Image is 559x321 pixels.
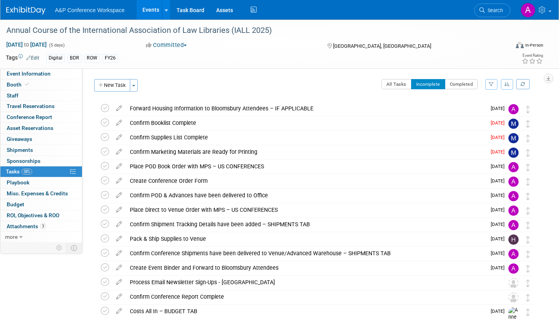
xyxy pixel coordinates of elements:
img: Michelle Kelly [508,133,519,143]
i: Booth reservation complete [25,82,29,87]
i: Move task [526,294,530,301]
i: Move task [526,207,530,215]
div: Confirm Conference Report Complete [126,290,493,303]
span: [DATE] [DATE] [6,41,47,48]
a: Event Information [0,69,82,79]
a: Attachments3 [0,221,82,232]
span: [DATE] [491,207,508,213]
span: [DATE] [491,135,508,140]
img: Unassigned [508,278,519,288]
div: Create Event Binder and Forward to Bloomsbury Attendees [126,261,486,274]
span: [DATE] [491,222,508,227]
div: Event Format [464,41,543,52]
img: Amanda Oney [508,104,519,114]
div: FY26 [102,54,118,62]
img: Hannah Siegel [508,234,519,245]
a: Booth [0,79,82,90]
a: Sponsorships [0,156,82,166]
span: [DATE] [491,236,508,242]
i: Move task [526,120,530,128]
span: Event Information [7,70,51,77]
div: Annual Course of the International Association of Law Libraries (IALL 2025) [4,23,497,38]
a: edit [112,119,126,126]
button: Committed [143,41,190,49]
img: Michelle Kelly [508,148,519,158]
i: Move task [526,178,530,186]
a: edit [112,235,126,242]
span: [DATE] [491,251,508,256]
i: Move task [526,135,530,142]
a: Giveaways [0,134,82,144]
div: Confirm POD & Advances have been delivered to Office [126,189,486,202]
button: Incomplete [411,79,445,89]
span: ROI, Objectives & ROO [7,212,59,218]
span: [DATE] [491,193,508,198]
span: [GEOGRAPHIC_DATA], [GEOGRAPHIC_DATA] [333,43,431,49]
i: Move task [526,106,530,113]
a: Staff [0,90,82,101]
a: Budget [0,199,82,210]
i: Move task [526,193,530,200]
span: Tasks [6,168,32,175]
span: Giveaways [7,136,32,142]
img: Amanda Oney [508,177,519,187]
span: Misc. Expenses & Credits [7,190,68,197]
span: [DATE] [491,164,508,169]
a: edit [112,192,126,199]
span: [DATE] [491,265,508,271]
a: Tasks38% [0,166,82,177]
span: Travel Reservations [7,103,55,109]
i: Move task [526,265,530,272]
a: Edit [26,55,39,61]
div: Pack & Ship Supplies to Venue [126,232,486,245]
span: Sponsorships [7,158,40,164]
div: In-Person [525,42,543,48]
span: Shipments [7,147,33,153]
a: edit [112,105,126,112]
a: Search [474,4,510,17]
span: (5 days) [48,43,65,48]
a: ROI, Objectives & ROO [0,210,82,221]
div: Event Rating [522,54,543,58]
span: to [23,41,30,48]
a: edit [112,206,126,213]
a: Asset Reservations [0,123,82,133]
a: Playbook [0,177,82,188]
a: Shipments [0,145,82,155]
div: Confirm Conference Shipments have been delivered to Venue/Advanced Warehouse – SHIPMENTS TAB [126,247,486,260]
img: Format-Inperson.png [516,42,524,48]
a: edit [112,163,126,170]
span: Staff [7,92,18,99]
a: edit [112,148,126,155]
span: Attachments [7,223,46,229]
i: Move task [526,308,530,316]
div: Costs All In – BUDGET TAB [126,305,486,318]
span: A&P Conference Workspace [55,7,125,13]
img: Amanda Oney [508,206,519,216]
span: Playbook [7,179,29,186]
i: Move task [526,280,530,287]
span: Search [485,7,503,13]
div: Place POD Book Order with MPS – US CONFERENCES [126,160,486,173]
img: Amanda Oney [508,162,519,172]
a: edit [112,308,126,315]
img: Unassigned [508,292,519,303]
span: [DATE] [491,120,508,126]
i: Move task [526,164,530,171]
span: [DATE] [491,106,508,111]
img: Michelle Kelly [508,119,519,129]
a: edit [112,221,126,228]
div: Forward Housing Information to Bloomsbury Attendees – IF APPLICABLE [126,102,486,115]
a: edit [112,134,126,141]
div: Confirm Marketing Materials are Ready for Printing [126,145,486,159]
a: edit [112,264,126,271]
span: Booth [7,81,31,88]
span: Conference Report [7,114,52,120]
div: BDR [67,54,82,62]
div: Create Conference Order Form [126,174,486,188]
div: Confirm Supplies List Complete [126,131,486,144]
div: Process Email Newsletter Sign-Ups - [GEOGRAPHIC_DATA] [126,276,493,289]
a: Travel Reservations [0,101,82,112]
button: All Tasks [381,79,412,89]
div: Confirm Shipment Tracking Details have been added – SHIPMENTS TAB [126,218,486,231]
